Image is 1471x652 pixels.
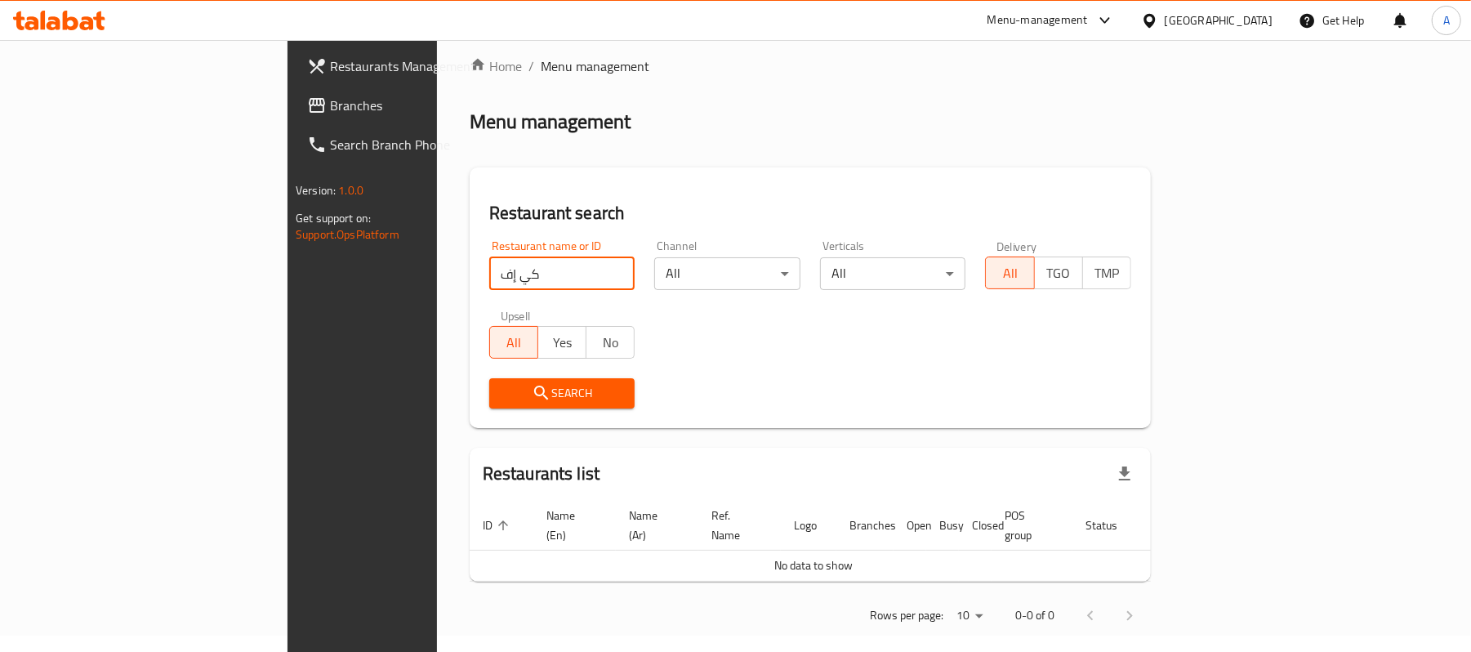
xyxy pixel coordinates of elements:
button: TMP [1082,257,1131,289]
th: Logo [781,501,836,551]
span: 1.0.0 [338,180,363,201]
h2: Restaurants list [483,462,600,486]
nav: breadcrumb [470,56,1151,76]
div: Rows per page: [950,604,989,628]
p: Rows per page: [870,605,943,626]
span: All [497,331,532,355]
p: 0-0 of 0 [1015,605,1054,626]
span: TGO [1041,261,1077,285]
span: POS group [1005,506,1053,545]
span: Name (En) [546,506,596,545]
th: Open [894,501,926,551]
table: enhanced table [470,501,1215,582]
span: Ref. Name [711,506,761,545]
span: Status [1085,516,1139,535]
label: Upsell [501,310,531,321]
span: Branches [330,96,520,115]
a: Search Branch Phone [294,125,533,164]
span: Get support on: [296,208,371,229]
span: ID [483,516,514,535]
label: Delivery [996,240,1037,252]
th: Branches [836,501,894,551]
a: Support.OpsPlatform [296,224,399,245]
a: Branches [294,86,533,125]
span: Search Branch Phone [330,135,520,154]
h2: Menu management [470,109,631,135]
button: Search [489,378,635,409]
span: Restaurants Management [330,56,520,76]
div: Export file [1105,454,1144,493]
div: [GEOGRAPHIC_DATA] [1165,11,1273,29]
button: All [985,257,1034,289]
span: Yes [545,331,580,355]
span: No data to show [774,555,853,576]
input: Search for restaurant name or ID.. [489,257,635,290]
span: Version: [296,180,336,201]
span: A [1443,11,1450,29]
span: Name (Ar) [629,506,679,545]
span: All [992,261,1027,285]
span: No [593,331,628,355]
span: TMP [1090,261,1125,285]
button: All [489,326,538,359]
button: TGO [1034,257,1083,289]
h2: Restaurant search [489,201,1131,226]
div: Menu-management [987,11,1088,30]
div: All [820,257,966,290]
button: No [586,326,635,359]
th: Closed [959,501,992,551]
span: Menu management [541,56,649,76]
div: All [654,257,800,290]
span: Search [502,383,622,404]
button: Yes [537,326,586,359]
a: Restaurants Management [294,47,533,86]
th: Busy [926,501,959,551]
